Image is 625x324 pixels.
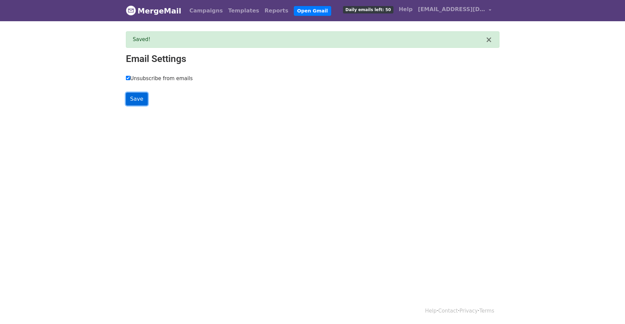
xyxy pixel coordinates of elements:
[126,53,499,65] h2: Email Settings
[418,5,485,13] span: [EMAIL_ADDRESS][DOMAIN_NAME]
[126,93,148,105] input: Save
[485,36,492,44] button: ×
[262,4,291,18] a: Reports
[126,4,181,18] a: MergeMail
[187,4,225,18] a: Campaigns
[343,6,393,13] span: Daily emails left: 50
[425,308,437,314] a: Help
[438,308,458,314] a: Contact
[225,4,262,18] a: Templates
[396,3,415,16] a: Help
[340,3,396,16] a: Daily emails left: 50
[133,36,486,43] div: Saved!
[479,308,494,314] a: Terms
[126,75,193,83] label: Unsubscribe from emails
[459,308,478,314] a: Privacy
[415,3,494,19] a: [EMAIL_ADDRESS][DOMAIN_NAME]
[126,76,130,80] input: Unsubscribe from emails
[294,6,331,16] a: Open Gmail
[126,5,136,15] img: MergeMail logo
[591,292,625,324] iframe: Chat Widget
